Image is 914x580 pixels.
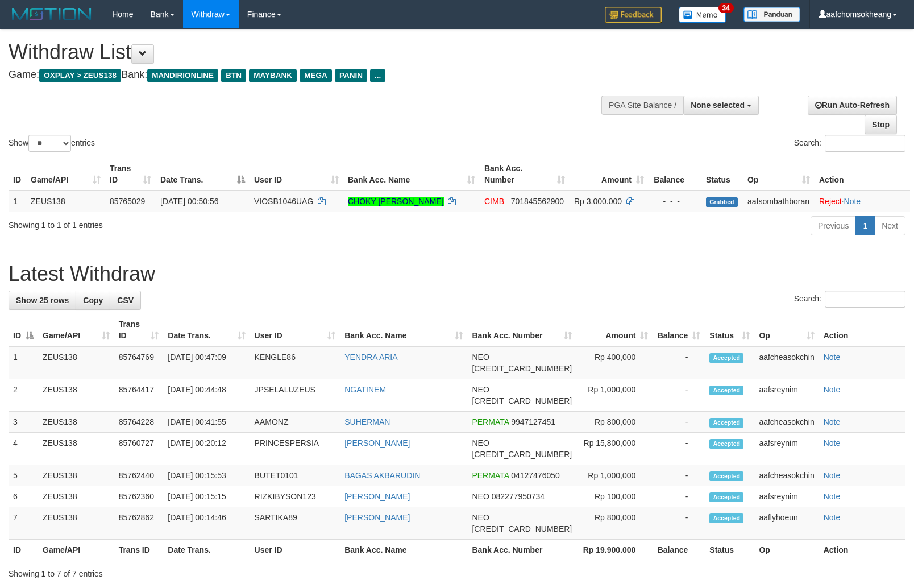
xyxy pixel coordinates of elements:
[754,507,819,540] td: aaflyhoeun
[472,353,489,362] span: NEO
[709,492,743,502] span: Accepted
[114,379,164,412] td: 85764417
[254,197,313,206] span: VIOSB1046UAG
[511,471,560,480] span: Copy 04127476050 to clipboard
[9,263,905,285] h1: Latest Withdraw
[824,353,841,362] a: Note
[709,513,743,523] span: Accepted
[343,158,480,190] th: Bank Acc. Name: activate to sort column ascending
[16,296,69,305] span: Show 25 rows
[824,417,841,426] a: Note
[653,486,705,507] td: -
[83,296,103,305] span: Copy
[38,486,114,507] td: ZEUS138
[709,418,743,428] span: Accepted
[9,135,95,152] label: Show entries
[844,197,861,206] a: Note
[601,96,683,115] div: PGA Site Balance /
[344,438,410,448] a: [PERSON_NAME]
[163,540,250,561] th: Date Trans.
[815,190,910,212] td: ·
[754,314,819,346] th: Op: activate to sort column ascending
[472,385,489,394] span: NEO
[344,385,386,394] a: NGATINEM
[9,291,76,310] a: Show 25 rows
[653,346,705,379] td: -
[824,513,841,522] a: Note
[472,417,509,426] span: PERMATA
[653,433,705,465] td: -
[794,135,905,152] label: Search:
[250,486,340,507] td: RIZKIBYSON123
[824,385,841,394] a: Note
[653,507,705,540] td: -
[683,96,759,115] button: None selected
[340,540,467,561] th: Bank Acc. Name
[576,314,653,346] th: Amount: activate to sort column ascending
[250,158,343,190] th: User ID: activate to sort column ascending
[819,540,905,561] th: Action
[117,296,134,305] span: CSV
[472,396,572,405] span: Copy 5859459295719800 to clipboard
[472,471,509,480] span: PERMATA
[605,7,662,23] img: Feedback.jpg
[348,197,444,206] a: CHOKY [PERSON_NAME]
[492,492,545,501] span: Copy 082277950734 to clipboard
[250,314,340,346] th: User ID: activate to sort column ascending
[653,196,697,207] div: - - -
[9,507,38,540] td: 7
[114,433,164,465] td: 85760727
[706,197,738,207] span: Grabbed
[221,69,246,82] span: BTN
[9,215,372,231] div: Showing 1 to 1 of 1 entries
[163,433,250,465] td: [DATE] 00:20:12
[250,412,340,433] td: AAMONZ
[653,540,705,561] th: Balance
[576,379,653,412] td: Rp 1,000,000
[808,96,897,115] a: Run Auto-Refresh
[370,69,385,82] span: ...
[754,540,819,561] th: Op
[114,346,164,379] td: 85764769
[576,486,653,507] td: Rp 100,000
[484,197,504,206] span: CIMB
[9,379,38,412] td: 2
[156,158,250,190] th: Date Trans.: activate to sort column descending
[9,69,598,81] h4: Game: Bank:
[38,433,114,465] td: ZEUS138
[38,314,114,346] th: Game/API: activate to sort column ascending
[743,190,815,212] td: aafsombathboran
[825,135,905,152] input: Search:
[819,197,842,206] a: Reject
[114,465,164,486] td: 85762440
[754,433,819,465] td: aafsreynim
[718,3,734,13] span: 34
[38,346,114,379] td: ZEUS138
[653,379,705,412] td: -
[38,507,114,540] td: ZEUS138
[819,314,905,346] th: Action
[114,540,164,561] th: Trans ID
[653,465,705,486] td: -
[9,314,38,346] th: ID: activate to sort column descending
[511,197,564,206] span: Copy 701845562900 to clipboard
[467,314,576,346] th: Bank Acc. Number: activate to sort column ascending
[855,216,875,235] a: 1
[472,513,489,522] span: NEO
[9,465,38,486] td: 5
[754,379,819,412] td: aafsreynim
[250,346,340,379] td: KENGLE86
[163,412,250,433] td: [DATE] 00:41:55
[9,486,38,507] td: 6
[105,158,156,190] th: Trans ID: activate to sort column ascending
[811,216,856,235] a: Previous
[754,465,819,486] td: aafcheasokchin
[511,417,555,426] span: Copy 9947127451 to clipboard
[300,69,332,82] span: MEGA
[110,197,145,206] span: 85765029
[709,471,743,481] span: Accepted
[576,433,653,465] td: Rp 15,800,000
[38,412,114,433] td: ZEUS138
[26,190,105,212] td: ZEUS138
[250,507,340,540] td: SARTIKA89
